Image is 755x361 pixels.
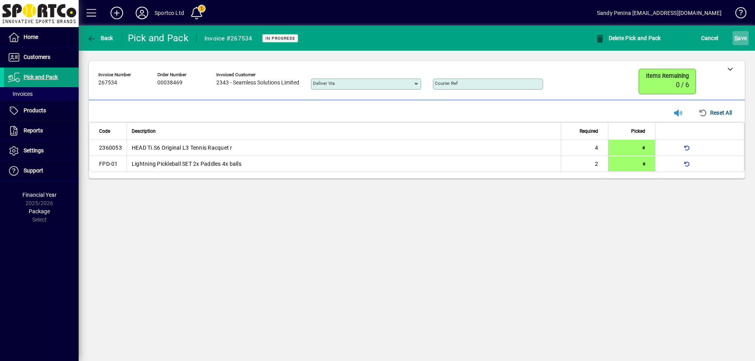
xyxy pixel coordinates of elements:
span: Cancel [701,32,718,44]
td: 2 [561,156,608,172]
span: S [735,35,738,41]
div: Pick and Pack [128,32,188,44]
mat-label: Deliver via [313,81,335,86]
button: Add [104,6,129,20]
button: Reset All [695,106,735,120]
td: 2360053 [89,140,127,156]
a: Customers [4,48,79,67]
span: Reports [24,127,43,134]
app-page-header-button: Back [79,31,122,45]
button: Delete Pick and Pack [593,31,663,45]
td: FPD-01 [89,156,127,172]
a: Reports [4,121,79,141]
span: Support [24,167,43,174]
span: Code [99,127,110,136]
span: In Progress [265,36,295,41]
button: Save [733,31,749,45]
span: Pick and Pack [24,74,58,80]
span: Back [87,35,113,41]
span: Description [132,127,156,136]
a: Products [4,101,79,121]
span: 2343 - Seamless Solutions Limited [216,80,299,86]
button: Cancel [699,31,720,45]
div: Sandy Penina [EMAIL_ADDRESS][DOMAIN_NAME] [597,7,722,19]
span: Financial Year [22,192,57,198]
mat-label: Courier Ref [435,81,458,86]
span: Home [24,34,38,40]
span: Delete Pick and Pack [595,35,661,41]
span: 00038469 [157,80,182,86]
span: Products [24,107,46,114]
div: Invoice #267534 [204,32,252,45]
button: Back [85,31,115,45]
span: Required [580,127,598,136]
span: Reset All [698,106,732,119]
td: Lightning Pickleball SET 2x Paddles 4x balls [127,156,561,172]
button: Profile [129,6,155,20]
span: 0 / 6 [676,81,689,89]
span: Package [29,208,50,214]
a: Settings [4,141,79,161]
span: Customers [24,54,50,60]
div: Sportco Ltd [155,7,184,19]
span: 267534 [98,80,117,86]
span: Invoices [8,91,33,97]
span: ave [735,32,747,44]
td: HEAD Ti.S6 Original L3 Tennis Racquet r [127,140,561,156]
a: Invoices [4,87,79,101]
td: 4 [561,140,608,156]
span: Picked [631,127,645,136]
span: Settings [24,147,44,154]
a: Home [4,27,79,47]
a: Knowledge Base [729,2,745,27]
a: Support [4,161,79,181]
